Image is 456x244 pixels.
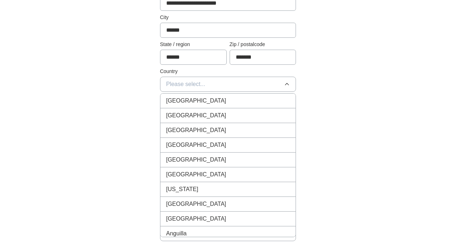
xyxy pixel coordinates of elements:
[166,185,198,194] span: [US_STATE]
[160,77,296,92] button: Please select...
[166,229,187,238] span: Anguilla
[160,68,296,75] label: Country
[166,155,226,164] span: [GEOGRAPHIC_DATA]
[166,80,205,89] span: Please select...
[160,14,296,21] label: City
[160,41,227,48] label: State / region
[166,141,226,149] span: [GEOGRAPHIC_DATA]
[166,200,226,208] span: [GEOGRAPHIC_DATA]
[166,96,226,105] span: [GEOGRAPHIC_DATA]
[166,170,226,179] span: [GEOGRAPHIC_DATA]
[230,41,296,48] label: Zip / postalcode
[166,126,226,135] span: [GEOGRAPHIC_DATA]
[166,214,226,223] span: [GEOGRAPHIC_DATA]
[166,111,226,120] span: [GEOGRAPHIC_DATA]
